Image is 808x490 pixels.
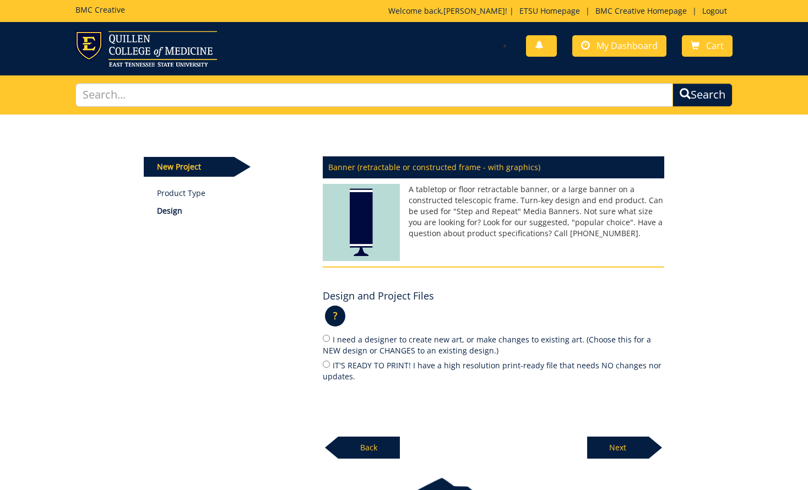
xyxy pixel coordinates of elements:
input: I need a designer to create new art, or make changes to existing art. (Choose this for a NEW desi... [323,335,330,342]
a: ETSU Homepage [514,6,585,16]
span: My Dashboard [596,40,658,52]
a: BMC Creative Homepage [590,6,692,16]
a: Product Type [157,188,306,199]
label: IT'S READY TO PRINT! I have a high resolution print-ready file that needs NO changes nor updates. [323,359,664,382]
h4: Design and Project Files [323,291,434,302]
input: Search... [75,83,673,107]
a: My Dashboard [572,35,666,57]
p: Next [587,437,649,459]
p: Back [338,437,400,459]
p: New Project [144,157,234,177]
p: Design [157,205,306,216]
label: I need a designer to create new art, or make changes to existing art. (Choose this for a NEW desi... [323,333,664,356]
span: Cart [706,40,724,52]
a: Cart [682,35,733,57]
p: A tabletop or floor retractable banner, or a large banner on a constructed telescopic frame. Turn... [323,184,664,239]
p: Banner (retractable or constructed frame - with graphics) [323,156,664,178]
img: ETSU logo [75,31,217,67]
p: Welcome back, ! | | | [388,6,733,17]
a: [PERSON_NAME] [443,6,505,16]
p: ? [325,306,345,326]
button: Search [673,83,733,107]
h5: BMC Creative [75,6,125,14]
a: Logout [697,6,733,16]
input: IT'S READY TO PRINT! I have a high resolution print-ready file that needs NO changes nor updates. [323,361,330,368]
